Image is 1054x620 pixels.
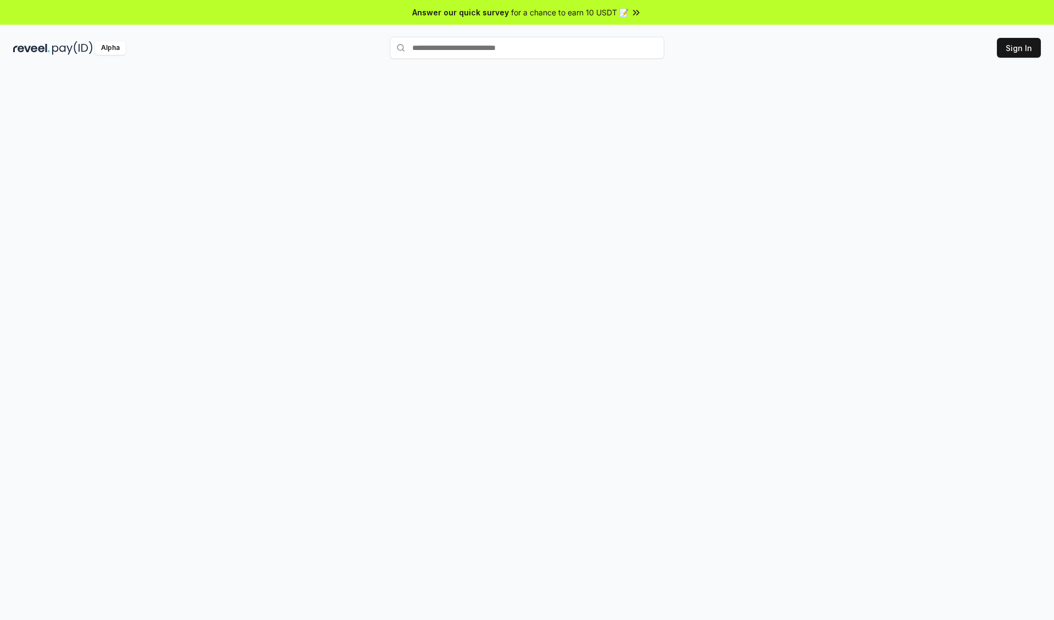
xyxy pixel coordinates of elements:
span: for a chance to earn 10 USDT 📝 [511,7,629,18]
span: Answer our quick survey [412,7,509,18]
button: Sign In [997,38,1041,58]
div: Alpha [95,41,126,55]
img: reveel_dark [13,41,50,55]
img: pay_id [52,41,93,55]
